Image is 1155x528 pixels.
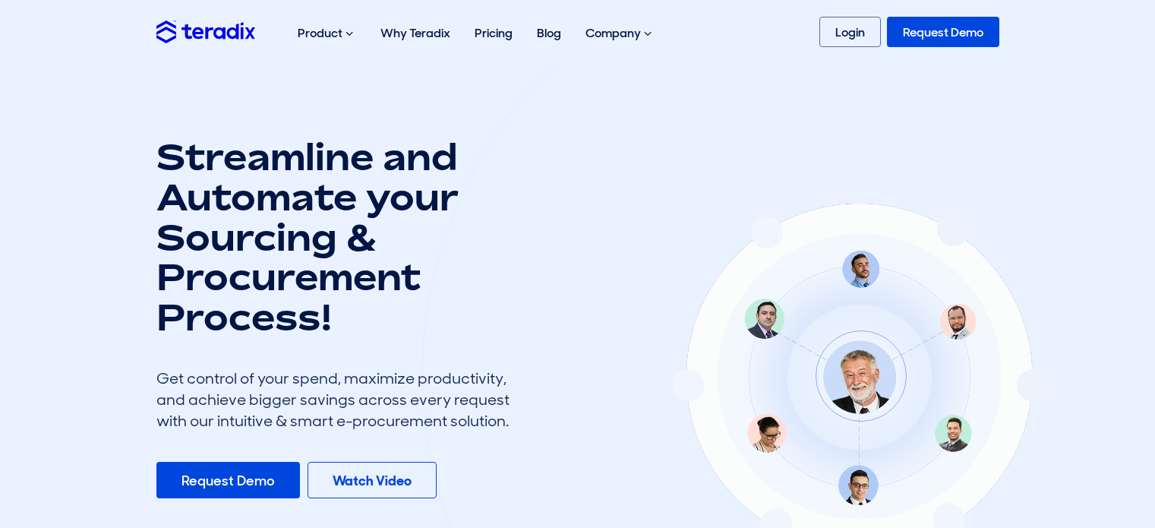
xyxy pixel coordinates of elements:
[525,9,573,57] a: Blog
[462,9,525,57] a: Pricing
[156,368,521,432] div: Get control of your spend, maximize productivity, and achieve bigger savings across every request...
[286,9,368,58] div: Product
[368,9,462,57] a: Why Teradix
[887,17,999,47] a: Request Demo
[333,472,412,490] b: Watch Video
[573,9,667,58] div: Company
[156,21,255,43] img: Teradix logo
[156,462,300,498] a: Request Demo
[819,17,881,47] a: Login
[156,137,521,337] h1: Streamline and Automate your Sourcing & Procurement Process!
[308,462,437,498] a: Watch Video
